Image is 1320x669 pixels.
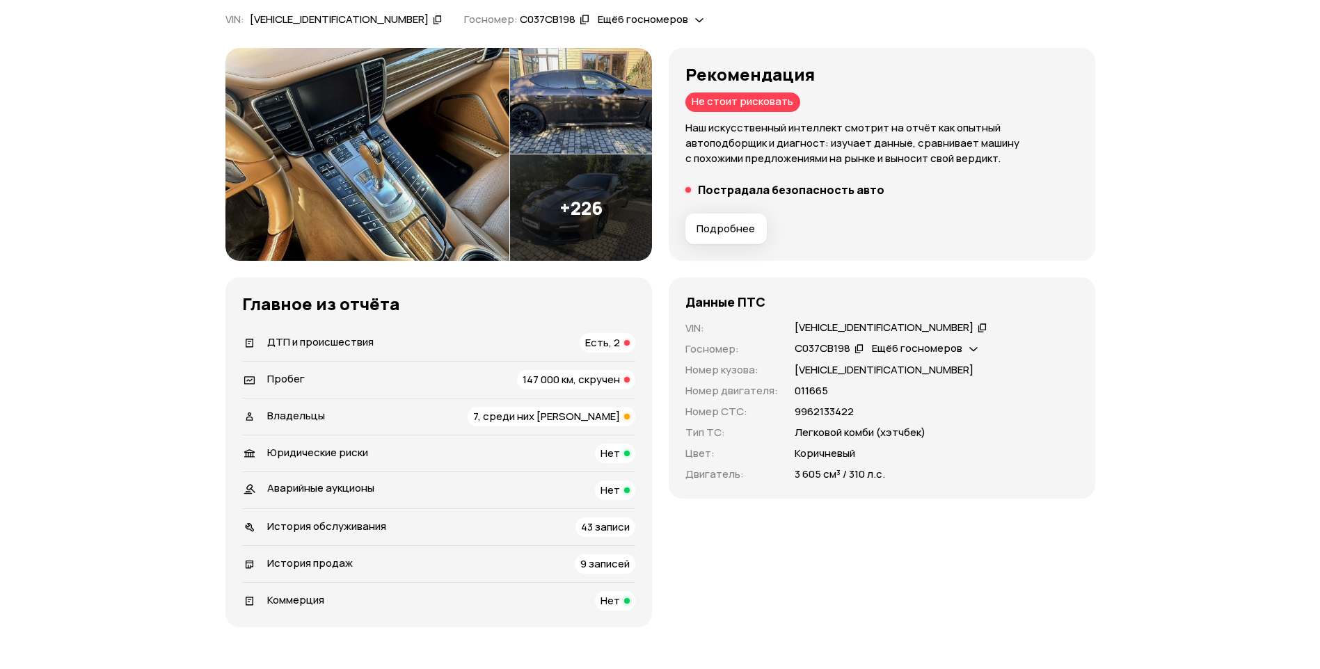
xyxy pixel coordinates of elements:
div: [VEHICLE_IDENTIFICATION_NUMBER] [250,13,429,27]
div: С037СВ198 [795,341,850,356]
p: [VEHICLE_IDENTIFICATION_NUMBER] [795,362,973,378]
span: Нет [601,593,620,608]
span: Ещё 6 госномеров [872,341,962,355]
p: Тип ТС : [685,425,778,440]
p: Номер кузова : [685,362,778,378]
span: История обслуживания [267,519,386,533]
span: Юридические риски [267,445,368,460]
span: ДТП и происшествия [267,334,374,349]
h3: Рекомендация [685,65,1079,84]
p: Наш искусственный интеллект смотрит на отчёт как опытный автоподборщик и диагност: изучает данные... [685,120,1079,166]
p: Цвет : [685,446,778,461]
span: Есть, 2 [585,335,620,350]
span: 43 записи [581,519,630,534]
p: Двигатель : [685,467,778,482]
div: [VEHICLE_IDENTIFICATION_NUMBER] [795,321,973,335]
span: Владельцы [267,408,325,423]
span: 9 записей [580,556,630,571]
p: VIN : [685,321,778,336]
p: 3 605 см³ / 310 л.с. [795,467,885,482]
p: Коричневый [795,446,855,461]
span: Госномер: [464,12,518,26]
span: Нет [601,483,620,497]
p: Номер СТС : [685,404,778,419]
h5: Пострадала безопасность авто [698,183,884,197]
span: VIN : [225,12,244,26]
p: 9962133422 [795,404,854,419]
div: С037СВ198 [520,13,575,27]
h4: Данные ПТС [685,294,765,309]
button: Подробнее [685,213,767,244]
span: Нет [601,446,620,460]
span: Коммерция [267,593,324,607]
p: Госномер : [685,341,778,357]
span: 147 000 км, скручен [523,372,620,387]
p: Легковой комби (хэтчбек) [795,425,925,440]
p: Номер двигателя : [685,383,778,398]
div: Не стоит рисковать [685,92,800,112]
span: Пробег [267,371,305,386]
span: Подробнее [697,222,755,236]
p: 011665 [795,383,828,398]
span: Ещё 6 госномеров [598,12,688,26]
span: Аварийные аукционы [267,481,374,495]
span: История продаж [267,556,353,570]
h3: Главное из отчёта [242,294,635,314]
span: 7, среди них [PERSON_NAME] [473,409,620,424]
